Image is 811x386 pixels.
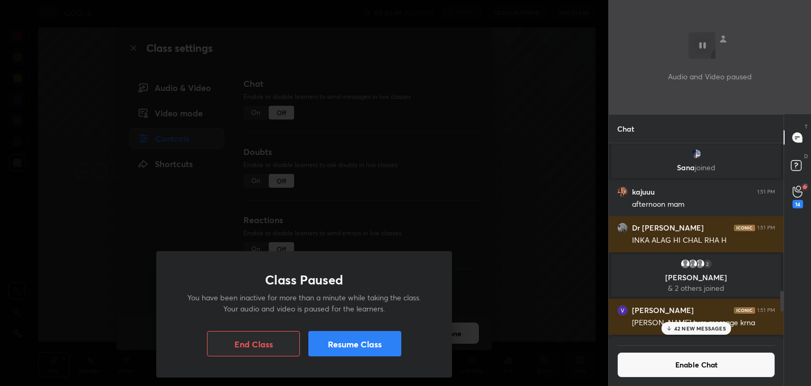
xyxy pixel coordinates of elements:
p: 42 NEW MESSAGES [674,325,726,332]
button: Resume Class [308,331,401,356]
div: grid [609,143,784,339]
p: Sana [618,163,775,172]
img: 3 [617,305,628,316]
div: 1:51 PM [757,307,775,314]
span: joined [695,162,715,172]
div: afternoon mam [632,199,775,210]
p: Chat [609,115,643,143]
button: End Class [207,331,300,356]
p: G [804,182,808,190]
img: af1201054b8747238b00e8a109941711.jpg [617,187,628,197]
img: iconic-dark.1390631f.png [734,225,755,231]
p: & 2 others joined [618,284,775,292]
p: Audio and Video paused [668,71,752,82]
h6: [PERSON_NAME] [632,306,694,315]
img: iconic-dark.1390631f.png [734,307,755,314]
h6: Dr [PERSON_NAME] [632,223,704,233]
div: 2 [702,259,713,269]
p: D [804,152,808,160]
div: [PERSON_NAME] tum message krna [632,318,775,328]
div: 14 [793,200,803,208]
img: d1a84105a50e48bc8dbfa479027e0a3b.jpg [617,223,628,233]
img: default.png [687,259,698,269]
p: T [805,123,808,131]
img: 3 [691,149,702,159]
img: default.png [680,259,691,269]
h1: Class Paused [265,272,343,288]
p: [PERSON_NAME] [618,273,775,282]
div: 1:51 PM [757,225,775,231]
div: INKA ALAG HI CHAL RHA H [632,235,775,246]
button: Enable Chat [617,352,775,378]
p: You have been inactive for more than a minute while taking the class. Your audio and video is pau... [182,292,427,314]
img: default.png [695,259,705,269]
div: 1:51 PM [757,189,775,195]
h6: kajuuu [632,187,655,197]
